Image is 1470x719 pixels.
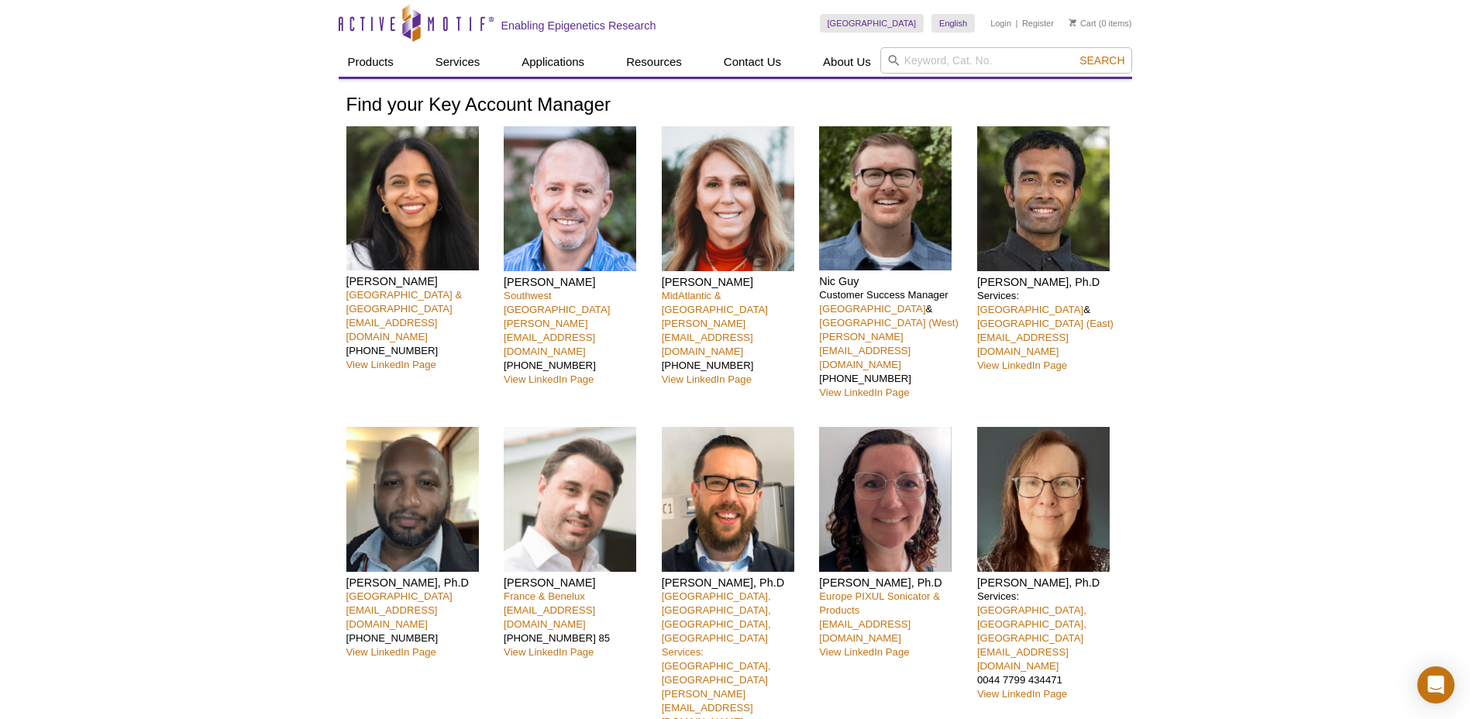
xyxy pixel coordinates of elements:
img: Patrisha Femia headshot [662,126,794,271]
a: [GEOGRAPHIC_DATA] & [GEOGRAPHIC_DATA] [346,289,463,315]
a: MidAtlantic & [GEOGRAPHIC_DATA] [662,290,768,315]
a: View LinkedIn Page [346,359,436,370]
a: View LinkedIn Page [819,387,909,398]
a: View LinkedIn Page [504,373,594,385]
a: [EMAIL_ADDRESS][DOMAIN_NAME] [819,618,911,644]
img: Nic Guy headshot [819,126,952,271]
div: Open Intercom Messenger [1417,666,1455,704]
a: Europe PIXUL Sonicator & Products [819,590,940,616]
a: [GEOGRAPHIC_DATA], [GEOGRAPHIC_DATA], [GEOGRAPHIC_DATA] [977,604,1086,644]
p: Services: & [977,289,1124,373]
h4: [PERSON_NAME], Ph.D [977,576,1124,590]
a: Cart [1069,18,1096,29]
p: [PHONE_NUMBER] [662,289,808,387]
a: [GEOGRAPHIC_DATA] [346,590,453,602]
a: [GEOGRAPHIC_DATA] [820,14,924,33]
a: [GEOGRAPHIC_DATA], [GEOGRAPHIC_DATA], [GEOGRAPHIC_DATA], [GEOGRAPHIC_DATA]Services: [GEOGRAPHIC_D... [662,590,771,686]
a: [PERSON_NAME][EMAIL_ADDRESS][DOMAIN_NAME] [504,318,595,357]
h4: [PERSON_NAME] [504,576,650,590]
a: [GEOGRAPHIC_DATA] (West) [819,317,959,329]
a: [EMAIL_ADDRESS][DOMAIN_NAME] [346,604,438,630]
a: [GEOGRAPHIC_DATA] (East) [977,318,1114,329]
a: France & Benelux [504,590,585,602]
img: Nivanka Paranavitana headshot [346,126,479,271]
a: View LinkedIn Page [819,646,909,658]
h1: Find your Key Account Manager [346,95,1124,117]
a: Register [1022,18,1054,29]
img: Michelle Wragg headshot [977,427,1110,572]
a: Products [339,47,403,77]
h4: [PERSON_NAME], Ph.D [346,576,493,590]
a: View LinkedIn Page [662,373,752,385]
a: [EMAIL_ADDRESS][DOMAIN_NAME] [977,646,1069,672]
img: Kevin Celestrin headshot [346,427,479,572]
a: View LinkedIn Page [977,359,1067,371]
h4: [PERSON_NAME], Ph.D [977,275,1124,289]
button: Search [1075,53,1129,67]
a: [GEOGRAPHIC_DATA] [819,303,925,315]
a: View LinkedIn Page [504,646,594,658]
a: View LinkedIn Page [977,688,1067,700]
a: [EMAIL_ADDRESS][DOMAIN_NAME] [346,317,438,342]
a: [EMAIL_ADDRESS][DOMAIN_NAME] [977,332,1069,357]
a: Services [426,47,490,77]
h4: Nic Guy [819,274,966,288]
h4: [PERSON_NAME] [504,275,650,289]
span: Search [1079,54,1124,67]
a: [PERSON_NAME][EMAIL_ADDRESS][DOMAIN_NAME] [662,318,753,357]
li: (0 items) [1069,14,1132,33]
a: Contact Us [714,47,790,77]
a: English [931,14,975,33]
p: Customer Success Manager & [PHONE_NUMBER] [819,288,966,400]
img: Rwik Sen headshot [977,126,1110,271]
h2: Enabling Epigenetics Research [501,19,656,33]
p: [PHONE_NUMBER] [504,289,650,387]
h4: [PERSON_NAME] [346,274,493,288]
a: [EMAIL_ADDRESS][DOMAIN_NAME] [504,604,595,630]
h4: [PERSON_NAME], Ph.D [819,576,966,590]
img: Clément Proux headshot [504,427,636,572]
p: [PHONE_NUMBER] [346,288,493,372]
input: Keyword, Cat. No. [880,47,1132,74]
h4: [PERSON_NAME], Ph.D [662,576,808,590]
a: Southwest [GEOGRAPHIC_DATA] [504,290,610,315]
img: Your Cart [1069,19,1076,26]
a: [GEOGRAPHIC_DATA] [977,304,1083,315]
a: Applications [512,47,594,77]
img: Anne-Sophie Ay-Berthomieu headshot [819,427,952,572]
a: [PERSON_NAME][EMAIL_ADDRESS][DOMAIN_NAME] [819,331,911,370]
a: Resources [617,47,691,77]
img: Matthias Spiller-Becker headshot [662,427,794,572]
h4: [PERSON_NAME] [662,275,808,289]
a: Login [990,18,1011,29]
img: Seth Rubin headshot [504,126,636,271]
p: [PHONE_NUMBER] 85 [504,590,650,659]
a: View LinkedIn Page [346,646,436,658]
a: About Us [814,47,880,77]
p: [PHONE_NUMBER] [346,590,493,659]
p: Services: 0044 7799 434471 [977,590,1124,701]
li: | [1016,14,1018,33]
